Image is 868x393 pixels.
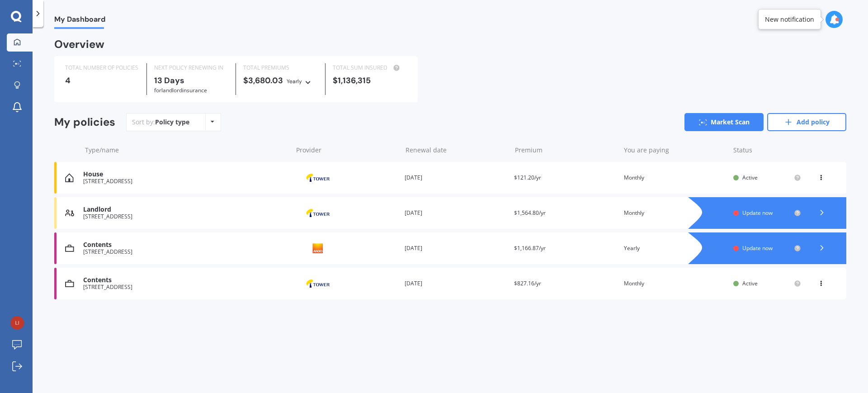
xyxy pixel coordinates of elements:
[295,240,340,257] img: Ando
[742,174,758,181] span: Active
[406,146,508,155] div: Renewal date
[514,279,541,287] span: $827.16/yr
[83,249,288,255] div: [STREET_ADDRESS]
[514,244,546,252] span: $1,166.87/yr
[624,279,726,288] div: Monthly
[296,146,398,155] div: Provider
[405,244,507,253] div: [DATE]
[83,276,288,284] div: Contents
[154,63,228,72] div: NEXT POLICY RENEWING IN
[742,279,758,287] span: Active
[742,244,773,252] span: Update now
[405,173,507,182] div: [DATE]
[624,244,726,253] div: Yearly
[333,76,407,85] div: $1,136,315
[83,241,288,249] div: Contents
[154,75,184,86] b: 13 Days
[83,206,288,213] div: Landlord
[10,316,24,330] img: 97e5979d245ad337873c022601db033a
[155,118,189,127] div: Policy type
[132,118,189,127] div: Sort by:
[85,146,289,155] div: Type/name
[65,279,74,288] img: Contents
[83,284,288,290] div: [STREET_ADDRESS]
[65,208,74,218] img: Landlord
[295,169,340,186] img: Tower
[767,113,846,131] a: Add policy
[624,146,726,155] div: You are paying
[742,209,773,217] span: Update now
[65,173,74,182] img: House
[514,209,546,217] span: $1,564.80/yr
[83,170,288,178] div: House
[65,63,139,72] div: TOTAL NUMBER OF POLICIES
[624,173,726,182] div: Monthly
[514,174,541,181] span: $121.20/yr
[295,204,340,222] img: Tower
[765,15,814,24] div: New notification
[333,63,407,72] div: TOTAL SUM INSURED
[287,77,302,86] div: Yearly
[515,146,617,155] div: Premium
[624,208,726,218] div: Monthly
[54,116,115,129] div: My policies
[733,146,801,155] div: Status
[65,76,139,85] div: 4
[83,178,288,185] div: [STREET_ADDRESS]
[65,244,74,253] img: Contents
[243,76,317,86] div: $3,680.03
[54,15,105,27] span: My Dashboard
[295,275,340,292] img: Tower
[54,40,104,49] div: Overview
[83,213,288,220] div: [STREET_ADDRESS]
[154,86,207,94] span: for Landlord insurance
[405,279,507,288] div: [DATE]
[243,63,317,72] div: TOTAL PREMIUMS
[684,113,764,131] a: Market Scan
[405,208,507,218] div: [DATE]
